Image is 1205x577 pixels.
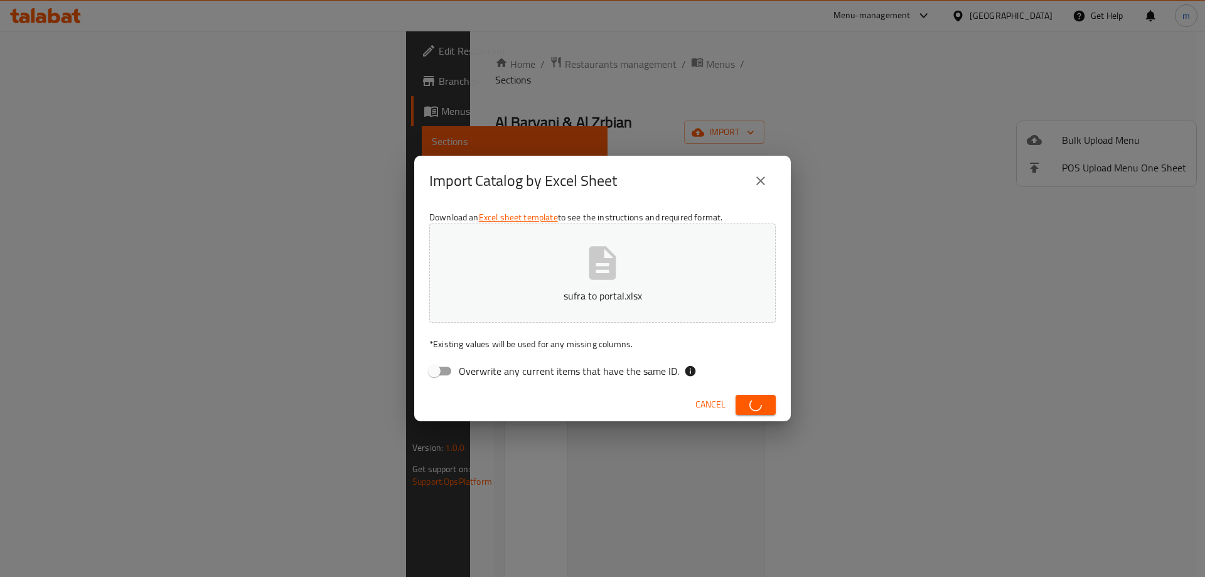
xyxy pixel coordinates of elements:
[429,171,617,191] h2: Import Catalog by Excel Sheet
[449,288,756,303] p: sufra to portal.xlsx
[690,393,731,416] button: Cancel
[746,166,776,196] button: close
[695,397,726,413] span: Cancel
[459,364,679,379] span: Overwrite any current items that have the same ID.
[429,338,776,350] p: Existing values will be used for any missing columns.
[414,206,791,388] div: Download an to see the instructions and required format.
[684,365,697,377] svg: If the overwrite option isn't selected, then the items that match an existing ID will be ignored ...
[429,224,776,323] button: sufra to portal.xlsx
[479,209,558,225] a: Excel sheet template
